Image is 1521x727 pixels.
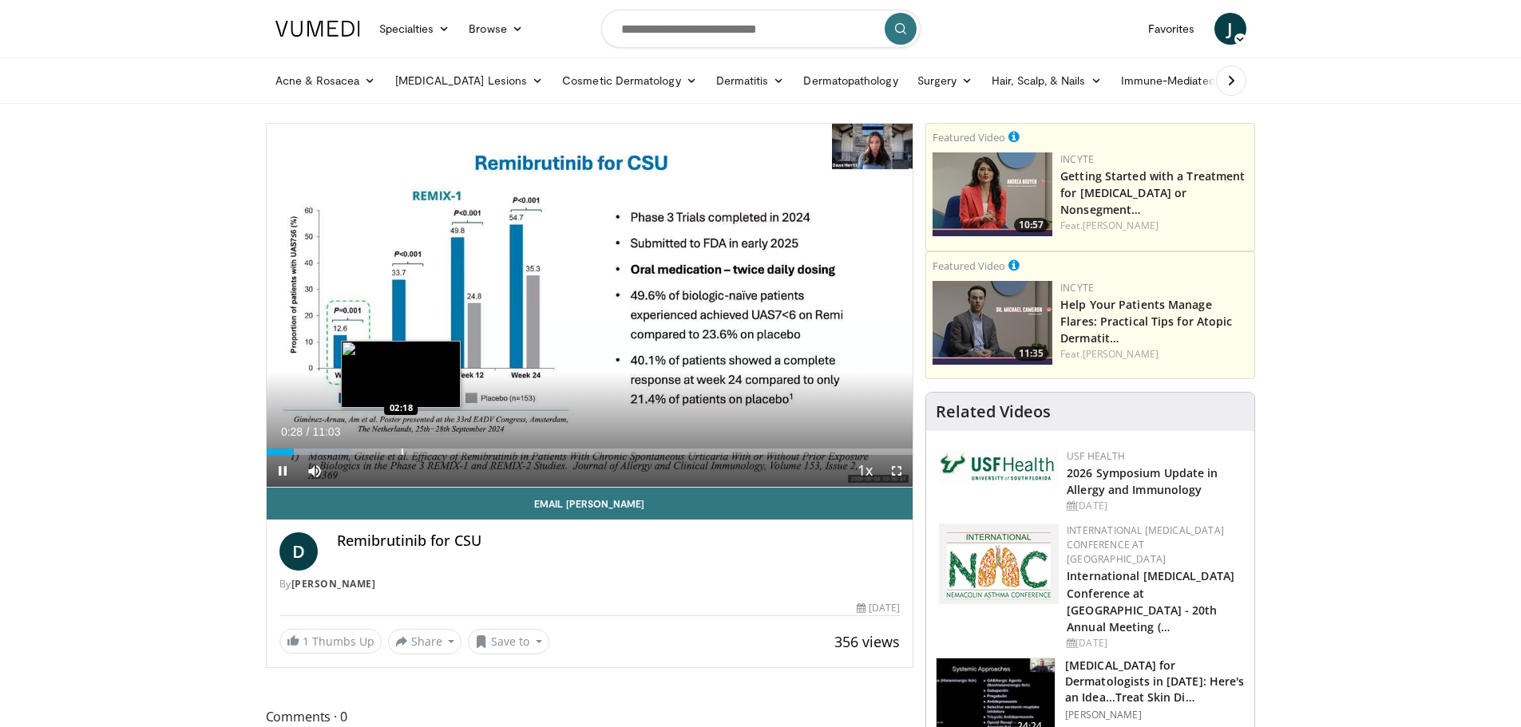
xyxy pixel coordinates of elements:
a: Surgery [908,65,983,97]
a: International [MEDICAL_DATA] Conference at [GEOGRAPHIC_DATA] - 20th Annual Meeting (… [1067,568,1234,634]
h3: [MEDICAL_DATA] for Dermatologists in [DATE]: Here's an Idea...Treat Skin Di… [1065,658,1245,705]
a: Dermatitis [707,65,794,97]
div: Feat. [1060,219,1248,233]
a: Email [PERSON_NAME] [267,488,913,520]
a: Hair, Scalp, & Nails [982,65,1111,97]
a: Dermatopathology [794,65,907,97]
a: 1 Thumbs Up [279,629,382,654]
h4: Remibrutinib for CSU [337,532,901,550]
img: 9485e4e4-7c5e-4f02-b036-ba13241ea18b.png.150x105_q85_autocrop_double_scale_upscale_version-0.2.png [939,524,1059,604]
a: [PERSON_NAME] [291,577,376,591]
button: Pause [267,455,299,487]
a: 10:57 [933,152,1052,236]
div: [DATE] [857,601,900,615]
button: Fullscreen [881,455,913,487]
a: Browse [459,13,533,45]
img: image.jpeg [341,341,461,408]
button: Mute [299,455,331,487]
a: [PERSON_NAME] [1083,347,1159,361]
small: Featured Video [933,130,1005,144]
a: [PERSON_NAME] [1083,219,1159,232]
a: 2026 Symposium Update in Allergy and Immunology [1067,465,1218,497]
a: [MEDICAL_DATA] Lesions [386,65,553,97]
input: Search topics, interventions [601,10,921,48]
a: Favorites [1139,13,1205,45]
a: USF Health [1067,449,1125,463]
a: Incyte [1060,152,1094,166]
img: VuMedi Logo [275,21,360,37]
div: Progress Bar [267,448,913,455]
p: [PERSON_NAME] [1065,709,1245,721]
h4: Related Videos [936,402,1051,421]
div: [DATE] [1067,636,1242,650]
img: 601112bd-de26-4187-b266-f7c9c3587f14.png.150x105_q85_crop-smart_upscale.jpg [933,281,1052,365]
button: Save to [468,629,549,654]
a: J [1214,13,1246,45]
span: / [307,425,310,438]
img: 6ba8804a-8538-4002-95e7-a8f8012d4a11.png.150x105_q85_autocrop_double_scale_upscale_version-0.2.jpg [939,449,1059,484]
a: Getting Started with a Treatment for [MEDICAL_DATA] or Nonsegment… [1060,168,1245,217]
div: By [279,577,901,591]
a: Help Your Patients Manage Flares: Practical Tips for Atopic Dermatit… [1060,297,1232,346]
a: 11:35 [933,281,1052,365]
video-js: Video Player [267,124,913,488]
span: 0:28 [281,425,303,438]
span: Comments 0 [266,706,914,727]
span: 11:35 [1014,346,1048,361]
a: Specialties [370,13,460,45]
span: 10:57 [1014,218,1048,232]
a: Cosmetic Dermatology [553,65,706,97]
a: Acne & Rosacea [266,65,386,97]
a: Incyte [1060,281,1094,294]
a: D [279,532,318,571]
span: 11:03 [312,425,340,438]
button: Playback Rate [849,455,881,487]
span: 1 [303,634,309,649]
button: Share [388,629,462,654]
span: 356 views [834,632,900,651]
img: e02a99de-beb8-4d69-a8cb-018b1ffb8f0c.png.150x105_q85_crop-smart_upscale.jpg [933,152,1052,236]
a: Immune-Mediated [1111,65,1241,97]
div: Feat. [1060,347,1248,362]
div: [DATE] [1067,499,1242,513]
small: Featured Video [933,259,1005,273]
a: International [MEDICAL_DATA] Conference at [GEOGRAPHIC_DATA] [1067,524,1224,566]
